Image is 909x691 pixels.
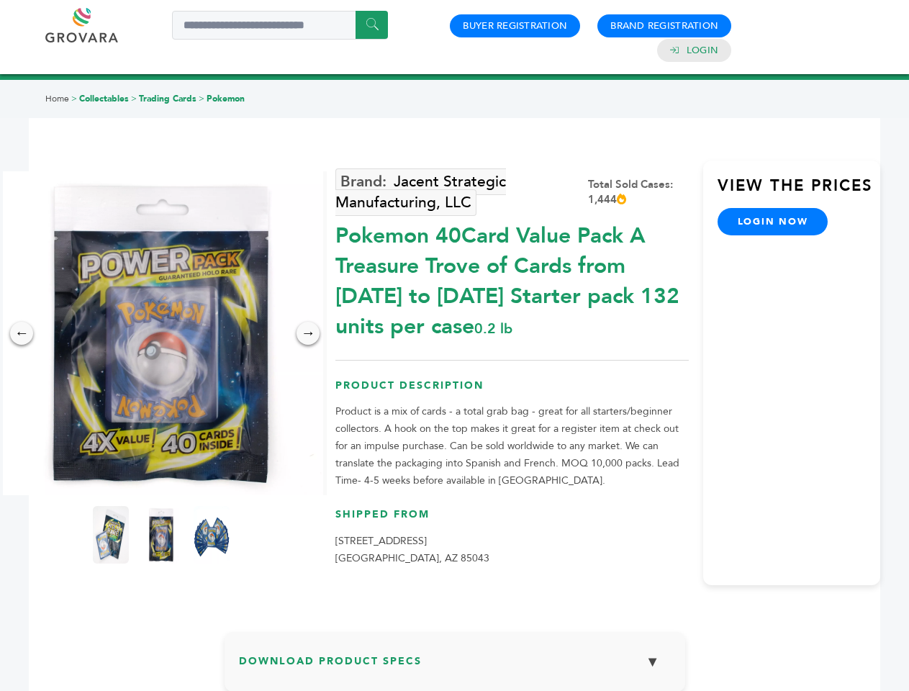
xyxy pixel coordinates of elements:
a: Home [45,93,69,104]
h3: Shipped From [335,507,689,533]
span: > [199,93,204,104]
a: Brand Registration [610,19,718,32]
div: Total Sold Cases: 1,444 [588,177,689,207]
div: Pokemon 40Card Value Pack A Treasure Trove of Cards from [DATE] to [DATE] Starter pack 132 units ... [335,214,689,342]
a: Jacent Strategic Manufacturing, LLC [335,168,506,216]
h3: Product Description [335,379,689,404]
h3: View the Prices [718,175,880,208]
img: Pokemon 40-Card Value Pack – A Treasure Trove of Cards from 1996 to 2024 - Starter pack! 132 unit... [143,506,179,564]
button: ▼ [635,646,671,677]
a: Pokemon [207,93,245,104]
span: 0.2 lb [474,319,512,338]
span: > [131,93,137,104]
img: Pokemon 40-Card Value Pack – A Treasure Trove of Cards from 1996 to 2024 - Starter pack! 132 unit... [93,506,129,564]
a: Collectables [79,93,129,104]
span: > [71,93,77,104]
div: → [297,322,320,345]
a: Trading Cards [139,93,196,104]
p: [STREET_ADDRESS] [GEOGRAPHIC_DATA], AZ 85043 [335,533,689,567]
div: ← [10,322,33,345]
a: login now [718,208,828,235]
h3: Download Product Specs [239,646,671,688]
img: Pokemon 40-Card Value Pack – A Treasure Trove of Cards from 1996 to 2024 - Starter pack! 132 unit... [194,506,230,564]
a: Buyer Registration [463,19,567,32]
p: Product is a mix of cards - a total grab bag - great for all starters/beginner collectors. A hook... [335,403,689,489]
input: Search a product or brand... [172,11,388,40]
a: Login [687,44,718,57]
